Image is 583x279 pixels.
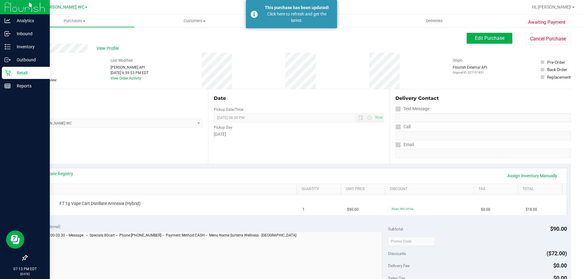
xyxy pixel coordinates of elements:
a: Total [523,187,560,192]
div: [DATE] 6:59:53 PM EDT [111,70,148,76]
p: Reports [11,82,47,90]
div: Click here to refresh and get the latest. [261,11,332,24]
div: Delivery Contact [395,95,571,102]
div: [PERSON_NAME] API [111,65,148,70]
a: Deliveries [374,15,494,27]
label: Pickup Date/Time [214,107,243,112]
span: $90.00 [347,207,359,213]
a: Purchases [15,15,135,27]
label: Last Modified [111,58,133,63]
span: St. [PERSON_NAME] WC [36,5,84,10]
span: $18.00 [526,207,537,213]
span: 80cart: 80% off line [392,207,413,210]
input: Format: (999) 999-9999 [395,113,571,122]
span: $0.00 [553,262,567,269]
div: Pre-Order [547,59,565,65]
p: Inventory [11,43,47,50]
span: 1 [302,207,305,213]
span: Awaiting Payment [528,19,565,26]
a: Discount [390,187,471,192]
label: Email [395,140,414,149]
p: [DATE] [3,272,47,276]
span: Subtotal [388,226,403,231]
span: Delivery Fee [388,263,410,268]
inline-svg: Retail [5,70,11,76]
div: Back Order [547,66,567,73]
span: Deliveries [418,18,451,24]
span: Edit Purchase [475,35,504,41]
p: Inbound [11,30,47,37]
a: View State Registry [37,171,73,177]
inline-svg: Inbound [5,31,11,37]
div: Date [214,95,384,102]
a: View Order Activity [111,76,141,80]
div: Flourish External API [453,65,487,75]
button: Edit Purchase [467,33,512,44]
div: This purchase has been updated! [261,5,332,11]
label: Pickup Day [214,125,232,130]
a: Tax [479,187,516,192]
inline-svg: Outbound [5,57,11,63]
label: Text Message [395,104,429,113]
input: Format: (999) 999-9999 [395,131,571,140]
p: Original ID: 327151851 [453,70,487,75]
p: Retail [11,69,47,77]
span: FT 1g Vape Cart Distillate Amnesia (Hybrid) [60,201,141,206]
span: $0.00 [481,207,490,213]
span: Discounts [388,248,406,259]
a: SKU [36,187,294,192]
div: Location [27,95,203,102]
p: 07:13 PM EDT [3,266,47,272]
label: Origin [453,58,462,63]
a: Assign Inventory Manually [503,171,561,181]
button: Cancel Purchase [525,33,571,45]
span: ($72.00) [547,250,567,257]
span: View Profile [97,45,121,52]
span: $90.00 [550,226,567,232]
a: Unit Price [346,187,383,192]
p: Analytics [11,17,47,24]
inline-svg: Analytics [5,18,11,24]
inline-svg: Reports [5,83,11,89]
div: Replacement [547,74,571,80]
label: Call [395,122,411,131]
iframe: Resource center [6,230,24,249]
input: Promo Code [388,237,435,246]
a: Quantity [302,187,339,192]
inline-svg: Inventory [5,44,11,50]
div: [DATE] [214,131,384,138]
a: Customers [135,15,254,27]
span: Customers [135,18,254,24]
span: Purchases [15,18,134,24]
span: Hi, [PERSON_NAME]! [532,5,571,9]
p: Outbound [11,56,47,63]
